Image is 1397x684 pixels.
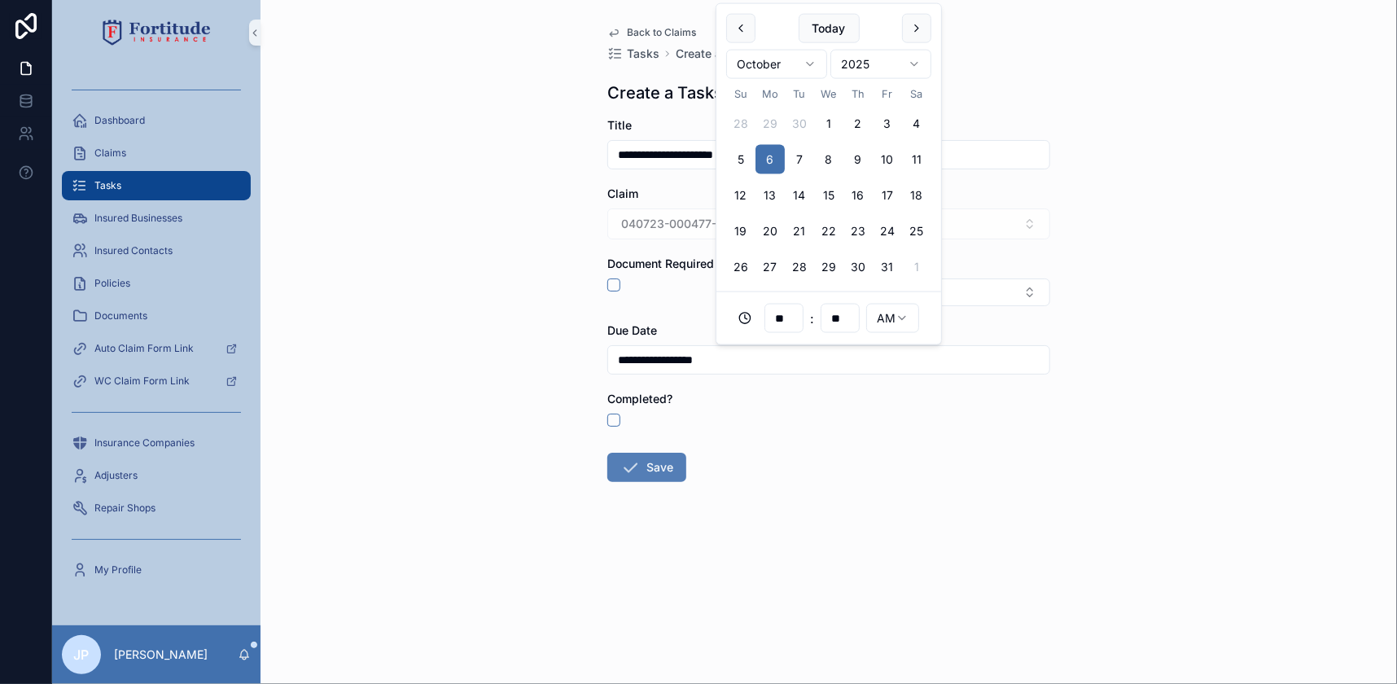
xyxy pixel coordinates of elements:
span: Dashboard [94,114,145,127]
a: Claims [62,138,251,168]
button: Tuesday, October 21st, 2025 [785,217,814,246]
a: Insured Contacts [62,236,251,265]
div: : [726,302,931,335]
button: Friday, October 17th, 2025 [873,181,902,210]
button: Saturday, November 1st, 2025 [902,252,931,282]
button: Wednesday, October 8th, 2025 [814,145,843,174]
img: App logo [103,20,211,46]
th: Sunday [726,85,755,103]
button: Monday, October 6th, 2025, selected [755,145,785,174]
a: Repair Shops [62,493,251,523]
span: Title [607,118,632,132]
th: Monday [755,85,785,103]
span: Auto Claim Form Link [94,342,194,355]
span: Adjusters [94,469,138,482]
button: Monday, October 20th, 2025 [755,217,785,246]
button: Monday, October 13th, 2025 [755,181,785,210]
button: Thursday, October 2nd, 2025 [843,109,873,138]
button: Sunday, October 5th, 2025 [726,145,755,174]
button: Thursday, October 30th, 2025 [843,252,873,282]
span: JP [74,645,90,664]
a: WC Claim Form Link [62,366,251,396]
a: Create a Tasks [676,46,757,62]
a: Adjusters [62,461,251,490]
a: Insured Businesses [62,204,251,233]
button: Save [607,453,686,482]
button: Wednesday, October 29th, 2025 [814,252,843,282]
span: Tasks [627,46,659,62]
span: Documents [94,309,147,322]
button: Thursday, October 9th, 2025 [843,145,873,174]
th: Thursday [843,85,873,103]
button: Tuesday, October 14th, 2025 [785,181,814,210]
span: Completed? [607,392,672,406]
button: Wednesday, October 1st, 2025 [814,109,843,138]
a: Back to Claims [607,26,696,39]
button: Monday, October 27th, 2025 [755,252,785,282]
button: Tuesday, October 7th, 2025 [785,145,814,174]
a: My Profile [62,555,251,585]
button: Saturday, October 18th, 2025 [902,181,931,210]
h1: Create a Tasks [607,81,723,104]
div: scrollable content [52,65,261,606]
span: Tasks [94,179,121,192]
span: Claims [94,147,126,160]
a: Policies [62,269,251,298]
th: Saturday [902,85,931,103]
button: Friday, October 3rd, 2025 [873,109,902,138]
button: Sunday, October 12th, 2025 [726,181,755,210]
button: Tuesday, October 28th, 2025 [785,252,814,282]
table: October 2025 [726,85,931,282]
button: Saturday, October 25th, 2025 [902,217,931,246]
button: Saturday, October 4th, 2025 [902,109,931,138]
span: Policies [94,277,130,290]
button: Wednesday, October 15th, 2025 [814,181,843,210]
button: Sunday, October 26th, 2025 [726,252,755,282]
button: Saturday, October 11th, 2025 [902,145,931,174]
p: [PERSON_NAME] [114,647,208,663]
a: Documents [62,301,251,331]
button: Tuesday, September 30th, 2025 [785,109,814,138]
a: Insurance Companies [62,428,251,458]
button: Today [799,14,860,43]
span: My Profile [94,563,142,577]
span: Back to Claims [627,26,696,39]
button: Sunday, September 28th, 2025 [726,109,755,138]
a: Auto Claim Form Link [62,334,251,363]
span: Insurance Companies [94,436,195,449]
span: WC Claim Form Link [94,375,190,388]
button: Friday, October 31st, 2025 [873,252,902,282]
a: Tasks [62,171,251,200]
span: Document Required [607,256,714,270]
button: Thursday, October 16th, 2025 [843,181,873,210]
a: Dashboard [62,106,251,135]
button: Thursday, October 23rd, 2025 [843,217,873,246]
span: Repair Shops [94,502,155,515]
th: Wednesday [814,85,843,103]
a: Tasks [607,46,659,62]
button: Sunday, October 19th, 2025 [726,217,755,246]
span: Due Date [607,323,657,337]
span: Insured Businesses [94,212,182,225]
span: Claim [607,186,638,200]
th: Friday [873,85,902,103]
span: Insured Contacts [94,244,173,257]
button: Friday, October 24th, 2025 [873,217,902,246]
th: Tuesday [785,85,814,103]
button: Wednesday, October 22nd, 2025 [814,217,843,246]
button: Friday, October 10th, 2025 [873,145,902,174]
button: Monday, September 29th, 2025 [755,109,785,138]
